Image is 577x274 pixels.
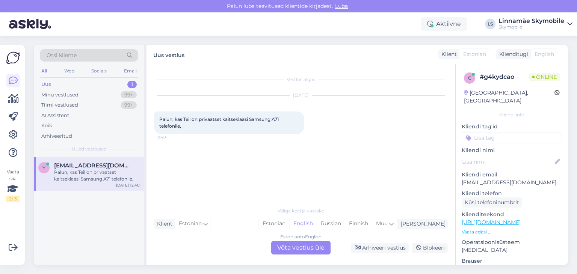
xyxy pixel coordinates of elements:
[121,91,137,99] div: 99+
[122,66,138,76] div: Email
[462,211,562,218] p: Klienditeekond
[438,50,457,58] div: Klient
[351,243,409,253] div: Arhiveeri vestlus
[289,218,317,229] div: English
[280,233,322,240] div: Estonian to English
[398,220,446,228] div: [PERSON_NAME]
[63,66,76,76] div: Web
[154,76,448,83] div: Vestlus algas
[179,220,202,228] span: Estonian
[462,257,562,265] p: Brauser
[535,50,554,58] span: English
[480,72,529,81] div: # g4kydcao
[154,208,448,214] div: Valige keel ja vastake
[462,179,562,187] p: [EMAIL_ADDRESS][DOMAIN_NAME]
[462,132,562,143] input: Lisa tag
[496,50,528,58] div: Klienditugi
[317,218,345,229] div: Russian
[498,24,564,30] div: Skymobile
[41,101,78,109] div: Tiimi vestlused
[41,91,79,99] div: Minu vestlused
[116,182,140,188] div: [DATE] 12:40
[485,19,495,29] div: LS
[462,219,521,226] a: [URL][DOMAIN_NAME]
[345,218,372,229] div: Finnish
[41,122,52,129] div: Kõik
[159,116,280,129] span: Palun, kas Teil on privaatset kaitseklaasi Samsung A71 telefonile,
[462,123,562,131] p: Kliendi tag'id
[54,162,132,169] span: yksvaikerosi@gmail.com
[72,146,107,152] span: Uued vestlused
[259,218,289,229] div: Estonian
[127,81,137,88] div: 1
[41,81,51,88] div: Uus
[153,49,184,59] label: Uus vestlus
[462,146,562,154] p: Kliendi nimi
[376,220,388,227] span: Muu
[333,3,350,9] span: Luba
[462,171,562,179] p: Kliendi email
[47,51,77,59] span: Otsi kliente
[271,241,331,254] div: Võta vestlus üle
[6,51,20,65] img: Askly Logo
[462,197,522,208] div: Küsi telefoninumbrit
[462,190,562,197] p: Kliendi telefon
[6,196,20,202] div: 2 / 3
[498,18,564,24] div: Linnamäe Skymobile
[412,243,448,253] div: Blokeeri
[463,50,486,58] span: Estonian
[156,134,184,140] span: 12:40
[462,238,562,246] p: Operatsioonisüsteem
[40,66,48,76] div: All
[154,220,172,228] div: Klient
[462,158,553,166] input: Lisa nimi
[54,169,140,182] div: Palun, kas Teil on privaatset kaitseklaasi Samsung A71 telefonile,
[464,89,554,105] div: [GEOGRAPHIC_DATA], [GEOGRAPHIC_DATA]
[529,73,560,81] span: Online
[462,229,562,235] p: Vaata edasi ...
[6,169,20,202] div: Vaata siia
[42,165,45,170] span: y
[90,66,108,76] div: Socials
[421,17,467,31] div: Aktiivne
[154,92,448,99] div: [DATE]
[41,112,69,119] div: AI Assistent
[41,132,72,140] div: Arhiveeritud
[462,246,562,254] p: [MEDICAL_DATA]
[468,75,471,81] span: g
[498,18,572,30] a: Linnamäe SkymobileSkymobile
[121,101,137,109] div: 99+
[462,111,562,118] div: Kliendi info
